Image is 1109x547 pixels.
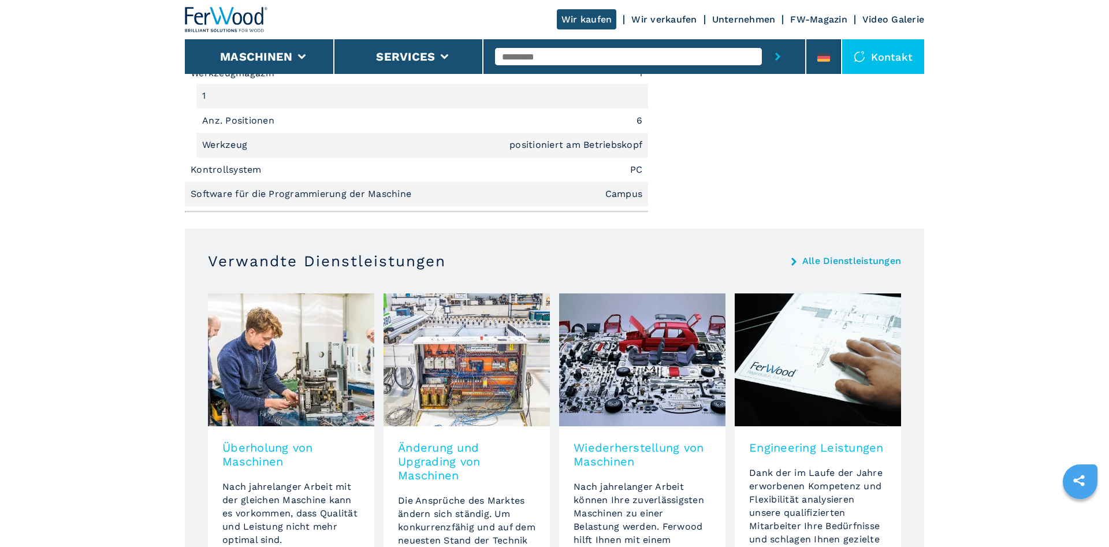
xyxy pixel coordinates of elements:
[749,441,887,455] h3: Engineering Leistungen
[191,188,414,200] p: Software für die Programmierung der Maschine
[557,9,617,29] a: Wir kaufen
[862,14,924,25] a: Video Galerie
[559,293,725,426] img: image
[191,163,265,176] p: Kontrollsystem
[509,140,642,150] em: positioniert am Betriebskopf
[1060,495,1100,538] iframe: Chat
[605,189,643,199] em: Campus
[762,39,794,74] button: submit-button
[208,252,446,270] h3: Verwandte Dienstleistungen
[222,441,360,468] h3: Überholung von Maschinen
[630,165,643,174] em: PC
[712,14,776,25] a: Unternehmen
[790,14,847,25] a: FW-Magazin
[637,116,642,125] em: 6
[631,14,697,25] a: Wir verkaufen
[735,293,901,426] img: image
[1065,466,1093,495] a: sharethis
[802,256,901,266] a: Alle Dienstleistungen
[854,51,865,62] img: Kontakt
[202,139,250,151] p: Werkzeug
[202,90,209,102] p: 1
[639,69,642,78] em: 1
[202,114,277,127] p: Anz. Positionen
[842,39,924,74] div: Kontakt
[574,441,711,468] h3: Wiederherstellung von Maschinen
[208,293,374,426] img: image
[376,50,435,64] button: Services
[185,7,268,32] img: Ferwood
[384,293,550,426] img: image
[398,441,535,482] h3: Änderung und Upgrading von Maschinen
[220,50,292,64] button: Maschinen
